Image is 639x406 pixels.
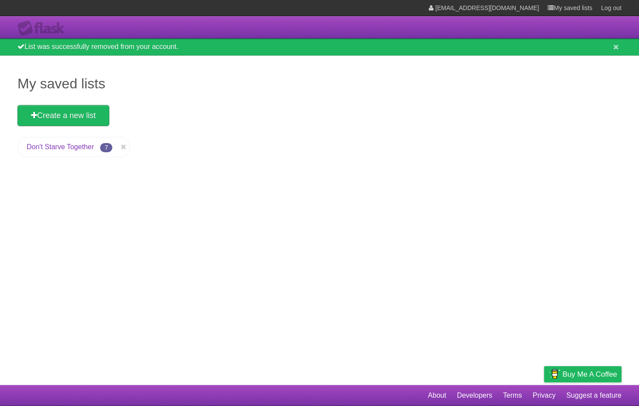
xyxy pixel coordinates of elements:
a: Suggest a feature [566,387,622,404]
a: Privacy [533,387,556,404]
h1: My saved lists [17,73,622,94]
a: Terms [503,387,522,404]
div: Flask [17,21,70,36]
a: About [428,387,446,404]
a: Create a new list [17,105,109,126]
a: Don't Starve Together [27,143,94,150]
span: 7 [100,143,112,152]
a: Buy me a coffee [544,366,622,382]
span: Buy me a coffee [563,367,617,382]
a: Developers [457,387,492,404]
img: Buy me a coffee [549,367,560,381]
